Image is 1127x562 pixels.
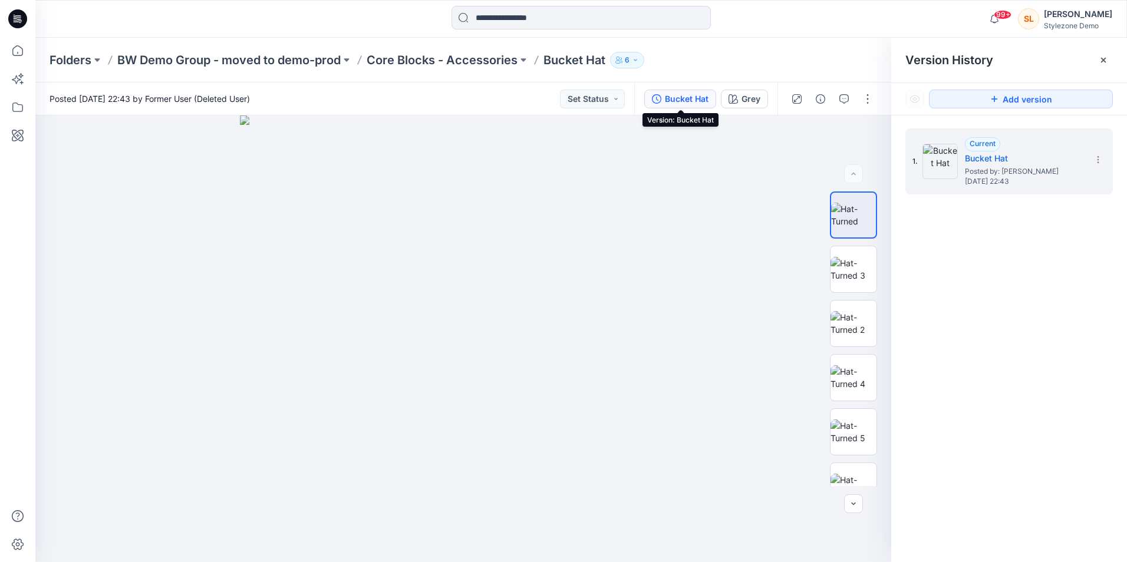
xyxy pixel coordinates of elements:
img: Hat-Turned 4 [831,365,876,390]
p: Bucket Hat [543,52,605,68]
div: [PERSON_NAME] [1044,7,1112,21]
div: SL [1018,8,1039,29]
img: eyJhbGciOiJIUzI1NiIsImtpZCI6IjAiLCJzbHQiOiJzZXMiLCJ0eXAiOiJKV1QifQ.eyJkYXRhIjp7InR5cGUiOiJzdG9yYW... [240,115,687,562]
button: Bucket Hat [644,90,716,108]
img: Hat-Turned 5 [831,419,876,444]
a: Former User (Deleted User) [145,94,250,104]
span: 99+ [994,10,1011,19]
span: 1. [912,156,918,167]
button: Add version [929,90,1113,108]
img: Bucket Hat [922,144,958,179]
button: Details [811,90,830,108]
div: Stylezone Demo [1044,21,1112,30]
a: Core Blocks - Accessories [367,52,518,68]
button: Grey [721,90,768,108]
button: Show Hidden Versions [905,90,924,108]
div: Grey [742,92,760,105]
span: [DATE] 22:43 [965,177,1083,186]
span: Posted [DATE] 22:43 by [50,92,250,105]
img: Hat-Turned 2 [831,311,876,336]
img: Hat-Turned 3 [831,257,876,282]
a: BW Demo Group - moved to demo-prod [117,52,341,68]
img: Hat-Turned [831,203,876,227]
span: Posted by: Kaitlin Todora [965,166,1083,177]
p: 6 [625,54,630,67]
img: Hat-Turned 6 [831,474,876,498]
span: Version History [905,53,993,67]
button: Close [1099,55,1108,65]
div: Bucket Hat [665,92,709,105]
span: Current [970,139,996,148]
h5: Bucket Hat [965,151,1083,166]
button: 6 [610,52,644,68]
a: Folders [50,52,91,68]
